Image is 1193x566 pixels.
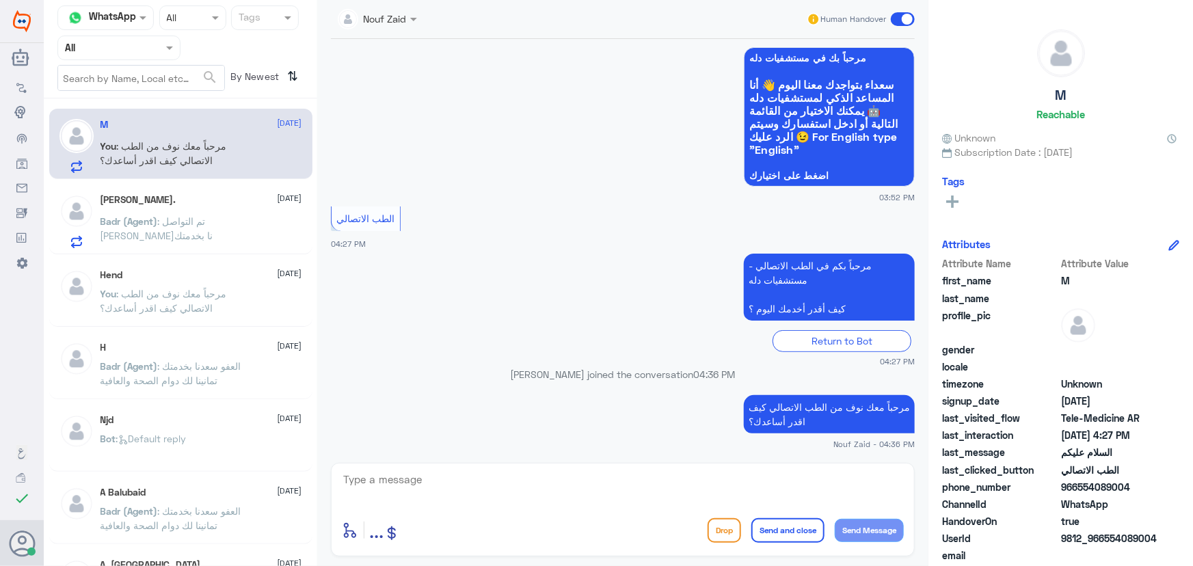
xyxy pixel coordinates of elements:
[880,355,915,367] span: 04:27 PM
[942,238,991,250] h6: Attributes
[942,308,1058,340] span: profile_pic
[100,288,117,299] span: You
[59,414,94,448] img: defaultAdmin.png
[942,463,1058,477] span: last_clicked_button
[59,342,94,376] img: defaultAdmin.png
[100,119,109,131] h5: M
[942,131,995,145] span: Unknown
[100,414,114,426] h5: Njd
[1061,308,1095,342] img: defaultAdmin.png
[59,487,94,521] img: defaultAdmin.png
[942,342,1058,357] span: gender
[14,490,30,507] i: check
[1061,394,1160,408] span: 2025-09-21T12:52:03.003Z
[1061,377,1160,391] span: Unknown
[1061,548,1160,563] span: null
[749,170,909,181] span: اضغط على اختيارك
[59,119,94,153] img: defaultAdmin.png
[942,394,1058,408] span: signup_date
[694,368,736,380] span: 04:36 PM
[100,505,241,531] span: : العفو سعدنا بخدمتك تمانينا لك دوام الصحة والعافية
[1055,87,1067,103] h5: M
[749,78,909,156] span: سعداء بتواجدك معنا اليوم 👋 أنا المساعد الذكي لمستشفيات دله 🤖 يمكنك الاختيار من القائمة التالية أو...
[942,480,1058,494] span: phone_number
[773,330,911,351] div: Return to Bot
[1061,411,1160,425] span: Tele-Medicine AR
[1061,463,1160,477] span: الطب الاتصالي
[1061,256,1160,271] span: Attribute Value
[1036,108,1085,120] h6: Reachable
[225,65,282,92] span: By Newest
[100,215,158,227] span: Badr (Agent)
[942,445,1058,459] span: last_message
[202,69,218,85] span: search
[1061,273,1160,288] span: M
[1061,497,1160,511] span: 2
[58,66,224,90] input: Search by Name, Local etc…
[942,291,1058,306] span: last_name
[13,10,31,32] img: Widebot Logo
[100,360,241,386] span: : العفو سعدنا بخدمتك تمانينا لك دوام الصحة والعافية
[100,342,107,353] h5: H
[942,360,1058,374] span: locale
[202,66,218,89] button: search
[100,194,176,206] h5: عبدالرحمن صالح.
[942,531,1058,545] span: UserId
[744,395,915,433] p: 21/9/2025, 4:36 PM
[1038,30,1084,77] img: defaultAdmin.png
[749,53,909,64] span: مرحباً بك في مستشفيات دله
[278,340,302,352] span: [DATE]
[751,518,825,543] button: Send and close
[65,8,85,28] img: whatsapp.png
[288,65,299,87] i: ⇅
[1061,480,1160,494] span: 966554089004
[942,175,965,187] h6: Tags
[942,273,1058,288] span: first_name
[820,13,886,25] span: Human Handover
[942,548,1058,563] span: email
[879,191,915,203] span: 03:52 PM
[833,438,915,450] span: Nouf Zaid - 04:36 PM
[278,267,302,280] span: [DATE]
[369,515,384,545] button: ...
[237,10,260,27] div: Tags
[744,254,915,321] p: 21/9/2025, 4:27 PM
[100,269,123,281] h5: Hend
[59,269,94,304] img: defaultAdmin.png
[942,411,1058,425] span: last_visited_flow
[278,192,302,204] span: [DATE]
[278,117,302,129] span: [DATE]
[942,256,1058,271] span: Attribute Name
[100,140,117,152] span: You
[942,145,1179,159] span: Subscription Date : [DATE]
[9,530,35,556] button: Avatar
[1061,342,1160,357] span: null
[1061,428,1160,442] span: 2025-09-21T13:27:44.591Z
[337,213,395,224] span: الطب الاتصالي
[942,428,1058,442] span: last_interaction
[100,487,146,498] h5: A Balubaid
[1061,531,1160,545] span: 9812_966554089004
[100,288,227,314] span: : مرحباً معك نوف من الطب الاتصالي كيف اقدر أساعدك؟
[1061,360,1160,374] span: null
[100,505,158,517] span: Badr (Agent)
[331,367,915,381] p: [PERSON_NAME] joined the conversation
[331,239,366,248] span: 04:27 PM
[1061,445,1160,459] span: السلام عليكم
[100,140,227,166] span: : مرحباً معك نوف من الطب الاتصالي كيف اقدر أساعدك؟
[835,519,904,542] button: Send Message
[708,518,741,543] button: Drop
[369,517,384,542] span: ...
[1061,514,1160,528] span: true
[116,433,187,444] span: : Default reply
[278,485,302,497] span: [DATE]
[942,377,1058,391] span: timezone
[942,514,1058,528] span: HandoverOn
[59,194,94,228] img: defaultAdmin.png
[100,433,116,444] span: Bot
[942,497,1058,511] span: ChannelId
[100,360,158,372] span: Badr (Agent)
[278,412,302,424] span: [DATE]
